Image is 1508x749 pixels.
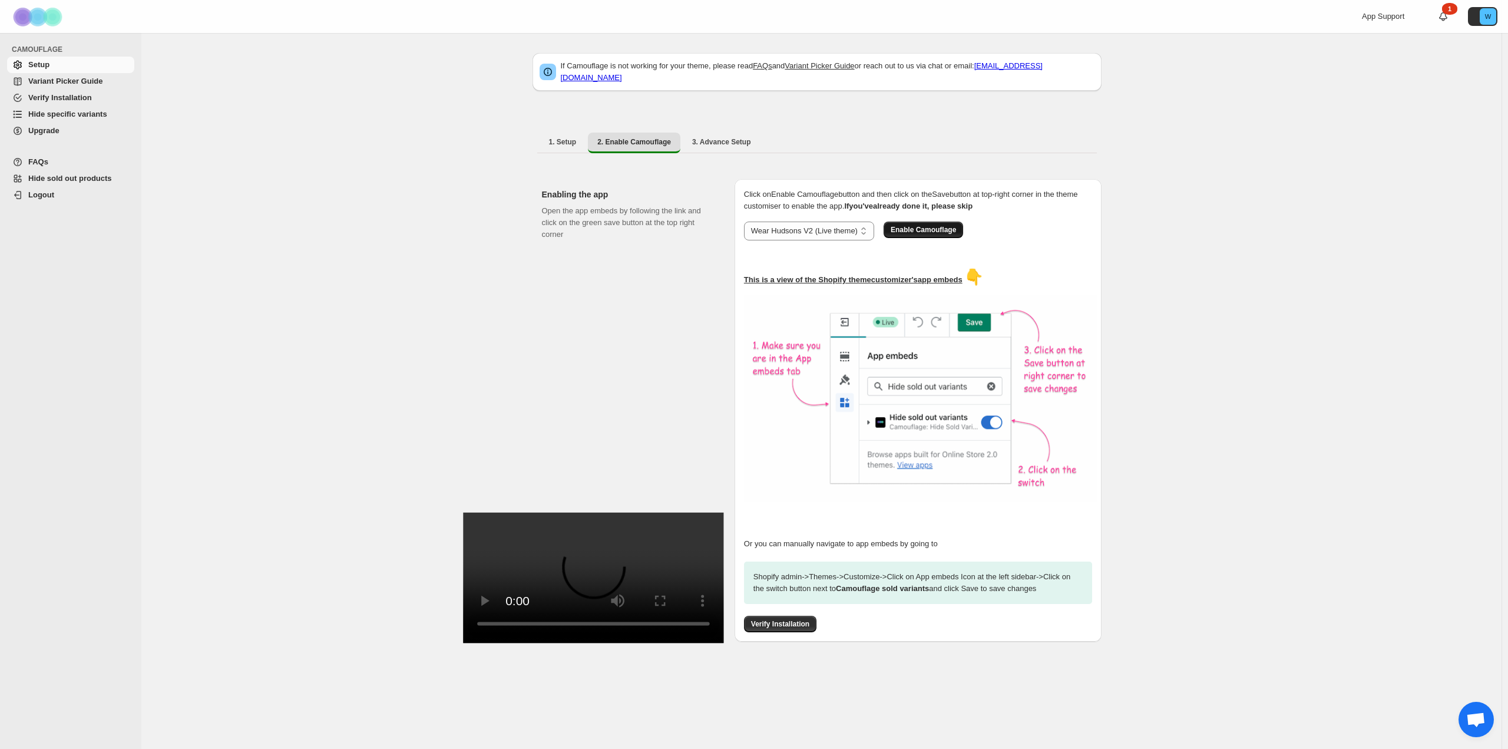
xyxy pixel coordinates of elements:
a: Variant Picker Guide [785,61,854,70]
a: Setup [7,57,134,73]
p: If Camouflage is not working for your theme, please read and or reach out to us via chat or email: [561,60,1094,84]
span: App Support [1362,12,1404,21]
u: This is a view of the Shopify theme customizer's app embeds [744,275,963,284]
span: Avatar with initials W [1480,8,1496,25]
div: 1 [1442,3,1457,15]
p: Or you can manually navigate to app embeds by going to [744,538,1092,550]
span: 👇 [964,268,983,286]
span: FAQs [28,157,48,166]
span: Setup [28,60,49,69]
a: Verify Installation [7,90,134,106]
a: Logout [7,187,134,203]
div: Open the app embeds by following the link and click on the green save button at the top right corner [542,205,716,626]
a: Verify Installation [744,619,816,628]
span: Upgrade [28,126,59,135]
a: Enable Camouflage [884,225,963,234]
button: Verify Installation [744,616,816,632]
button: Enable Camouflage [884,222,963,238]
h2: Enabling the app [542,189,716,200]
p: Click on Enable Camouflage button and then click on the Save button at top-right corner in the th... [744,189,1092,212]
span: Hide specific variants [28,110,107,118]
a: FAQs [753,61,772,70]
img: Camouflage [9,1,68,33]
strong: Camouflage sold variants [836,584,929,593]
span: Logout [28,190,54,199]
span: 3. Advance Setup [692,137,751,147]
span: CAMOUFLAGE [12,45,135,54]
video: Enable Camouflage in theme app embeds [463,513,724,643]
span: Enable Camouflage [891,225,956,235]
text: W [1485,13,1492,20]
a: 1 [1437,11,1449,22]
a: Hide sold out products [7,170,134,187]
div: Open chat [1459,702,1494,737]
span: 1. Setup [549,137,577,147]
a: Upgrade [7,123,134,139]
span: Verify Installation [28,93,92,102]
img: camouflage-enable [744,295,1097,501]
a: Hide specific variants [7,106,134,123]
span: Variant Picker Guide [28,77,102,85]
button: Avatar with initials W [1468,7,1497,26]
b: If you've already done it, please skip [844,202,973,210]
span: 2. Enable Camouflage [597,137,671,147]
a: FAQs [7,154,134,170]
span: Hide sold out products [28,174,112,183]
a: Variant Picker Guide [7,73,134,90]
span: Verify Installation [751,619,809,629]
p: Shopify admin -> Themes -> Customize -> Click on App embeds Icon at the left sidebar -> Click on ... [744,562,1092,604]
